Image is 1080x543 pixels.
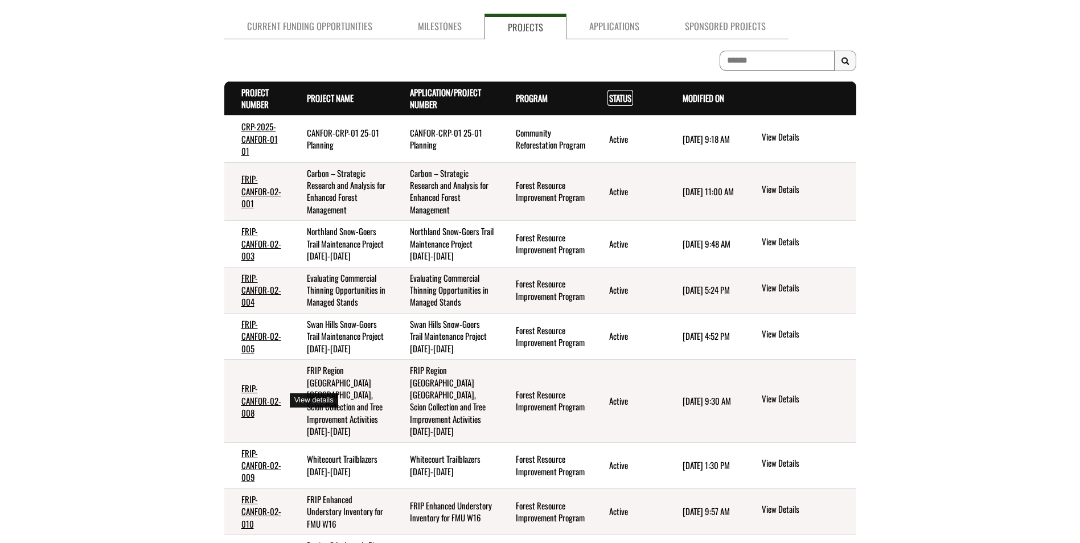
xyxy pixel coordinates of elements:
[743,267,856,313] td: action menu
[484,14,566,39] a: Projects
[743,162,856,221] td: action menu
[290,267,393,313] td: Evaluating Commercial Thinning Opportunities in Managed Stands
[566,14,662,39] a: Applications
[609,92,631,104] a: Status
[393,116,499,162] td: CANFOR-CRP-01 25-01 Planning
[683,237,730,250] time: [DATE] 9:48 AM
[666,360,743,443] td: 9/29/2025 9:30 AM
[592,162,666,221] td: Active
[683,505,730,517] time: [DATE] 9:57 AM
[683,459,730,471] time: [DATE] 1:30 PM
[592,313,666,359] td: Active
[224,14,395,39] a: Current Funding Opportunities
[592,267,666,313] td: Active
[393,313,499,359] td: Swan Hills Snow-Goers Trail Maintenance Project 2022-2024
[762,503,851,517] a: View details
[683,185,734,198] time: [DATE] 11:00 AM
[592,116,666,162] td: Active
[393,221,499,267] td: Northland Snow-Goers Trail Maintenance Project 2022-2024
[499,267,592,313] td: Forest Resource Improvement Program
[743,488,856,534] td: action menu
[499,488,592,534] td: Forest Resource Improvement Program
[241,447,281,484] a: FRIP-CANFOR-02-009
[241,382,281,419] a: FRIP-CANFOR-02-008
[666,442,743,488] td: 9/22/2025 1:30 PM
[290,162,393,221] td: Carbon – Strategic Research and Analysis for Enhanced Forest Management
[290,488,393,534] td: FRIP Enhanced Understory Inventory for FMU W16
[762,236,851,249] a: View details
[743,442,856,488] td: action menu
[241,271,281,308] a: FRIP-CANFOR-02-004
[224,442,290,488] td: FRIP-CANFOR-02-009
[666,313,743,359] td: 6/6/2025 4:52 PM
[393,267,499,313] td: Evaluating Commercial Thinning Opportunities in Managed Stands
[241,172,281,209] a: FRIP-CANFOR-02-001
[683,330,730,342] time: [DATE] 4:52 PM
[290,313,393,359] td: Swan Hills Snow-Goers Trail Maintenance Project 2022-2024
[762,328,851,342] a: View details
[592,221,666,267] td: Active
[393,162,499,221] td: Carbon – Strategic Research and Analysis for Enhanced Forest Management
[499,442,592,488] td: Forest Resource Improvement Program
[743,313,856,359] td: action menu
[290,360,393,443] td: FRIP Region C Lodgepole Pine Graft Planting, Scion Collection and Tree Improvement Activities 202...
[290,442,393,488] td: Whitecourt Trailblazers 2022-2027
[743,81,856,116] th: Actions
[762,131,851,145] a: View details
[393,488,499,534] td: FRIP Enhanced Understory Inventory for FMU W16
[666,221,743,267] td: 5/8/2025 9:48 AM
[290,393,338,408] div: View details
[224,313,290,359] td: FRIP-CANFOR-02-005
[393,442,499,488] td: Whitecourt Trailblazers 2022-2027
[662,14,789,39] a: Sponsored Projects
[224,221,290,267] td: FRIP-CANFOR-02-003
[683,283,730,296] time: [DATE] 5:24 PM
[290,221,393,267] td: Northland Snow-Goers Trail Maintenance Project 2022-2024
[241,318,281,355] a: FRIP-CANFOR-02-005
[666,488,743,534] td: 5/8/2025 9:57 AM
[499,162,592,221] td: Forest Resource Improvement Program
[516,92,548,104] a: Program
[666,267,743,313] td: 6/6/2025 5:24 PM
[743,116,856,162] td: action menu
[592,442,666,488] td: Active
[499,360,592,443] td: Forest Resource Improvement Program
[683,92,724,104] a: Modified On
[762,183,851,197] a: View details
[666,162,743,221] td: 9/22/2025 11:00 AM
[762,393,851,406] a: View details
[683,133,730,145] time: [DATE] 9:18 AM
[290,116,393,162] td: CANFOR-CRP-01 25-01 Planning
[762,457,851,471] a: View details
[395,14,484,39] a: Milestones
[666,116,743,162] td: 9/4/2025 9:18 AM
[224,116,290,162] td: CRP-2025-CANFOR-01 01
[499,221,592,267] td: Forest Resource Improvement Program
[241,86,269,110] a: Project Number
[241,120,278,157] a: CRP-2025-CANFOR-01 01
[224,360,290,443] td: FRIP-CANFOR-02-008
[241,493,281,530] a: FRIP-CANFOR-02-010
[683,394,731,407] time: [DATE] 9:30 AM
[393,360,499,443] td: FRIP Region C Lodgepole Pine Graft Planting, Scion Collection and Tree Improvement Activities 202...
[224,162,290,221] td: FRIP-CANFOR-02-001
[592,360,666,443] td: Active
[743,221,856,267] td: action menu
[241,225,281,262] a: FRIP-CANFOR-02-003
[592,488,666,534] td: Active
[834,51,856,71] button: Search Results
[743,360,856,443] td: action menu
[499,116,592,162] td: Community Reforestation Program
[224,267,290,313] td: FRIP-CANFOR-02-004
[410,86,481,110] a: Application/Project Number
[499,313,592,359] td: Forest Resource Improvement Program
[762,282,851,295] a: View details
[224,488,290,534] td: FRIP-CANFOR-02-010
[307,92,354,104] a: Project Name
